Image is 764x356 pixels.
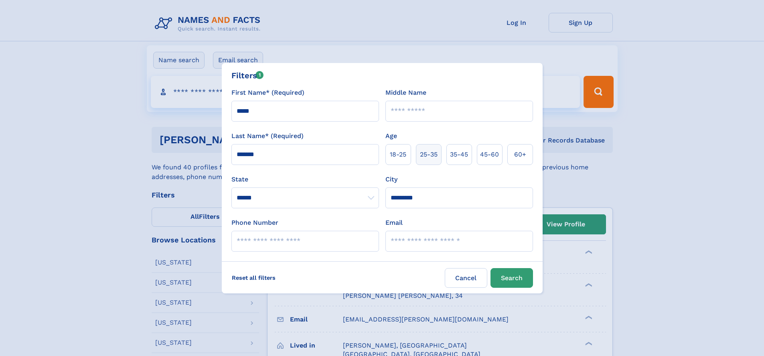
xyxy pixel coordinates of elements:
span: 25‑35 [420,150,438,159]
label: First Name* (Required) [231,88,304,98]
button: Search [490,268,533,288]
span: 60+ [514,150,526,159]
label: Reset all filters [227,268,281,287]
label: Last Name* (Required) [231,131,304,141]
label: Phone Number [231,218,278,228]
label: State [231,175,379,184]
span: 45‑60 [480,150,499,159]
label: Age [385,131,397,141]
label: Middle Name [385,88,426,98]
span: 18‑25 [390,150,406,159]
div: Filters [231,69,264,81]
label: Cancel [445,268,487,288]
span: 35‑45 [450,150,468,159]
label: City [385,175,397,184]
label: Email [385,218,403,228]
